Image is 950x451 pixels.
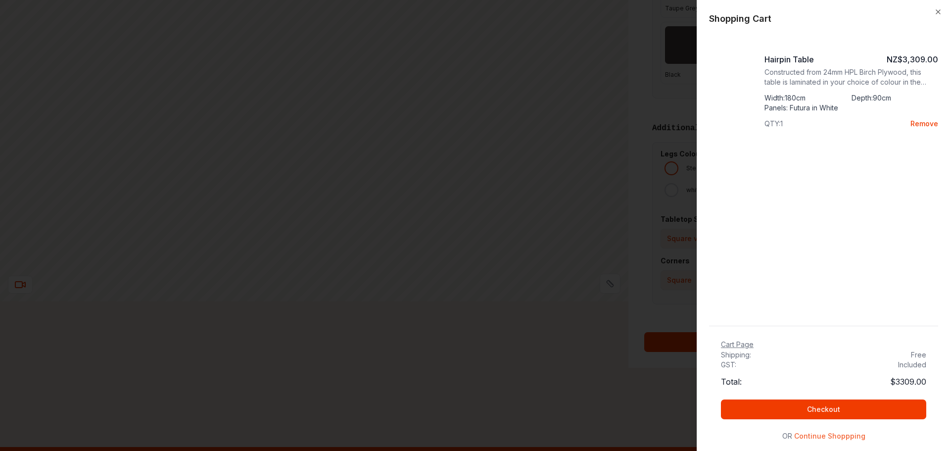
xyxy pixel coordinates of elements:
[794,431,865,441] button: Continue Shoppping
[764,119,783,129] p: QTY: 1
[721,360,736,370] p: GST:
[721,376,742,388] p: Total:
[764,67,938,87] p: Constructed from 24mm HPL Birch Plywood, this table is laminated in your choice of colour in the ...
[721,400,926,419] button: Checkout
[721,350,751,360] p: Shipping:
[890,376,926,388] p: $ 3309.00
[911,350,926,360] p: Free
[764,93,852,103] p: Width: 180 cm
[721,340,754,349] a: Cart Page
[898,360,926,370] p: Included
[887,53,938,65] p: NZ$3,309.00
[910,119,938,129] button: Remove
[709,12,938,26] h2: Shopping Cart
[782,431,865,441] p: OR
[852,93,939,103] p: Depth: 90 cm
[764,53,814,65] a: Hairpin Table
[709,53,757,101] img: product image
[764,103,852,113] p: Panels: Futura in White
